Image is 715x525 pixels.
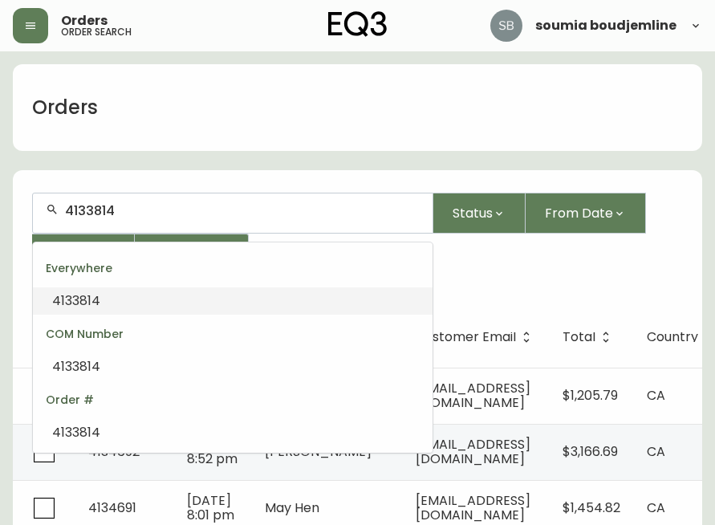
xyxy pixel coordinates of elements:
div: Tracking Number [33,446,433,485]
span: [EMAIL_ADDRESS][DOMAIN_NAME] [416,491,530,524]
span: Total [563,330,616,344]
span: [EMAIL_ADDRESS][DOMAIN_NAME] [416,379,530,412]
input: Search [65,203,420,218]
span: CA [647,386,665,405]
span: [DATE] 8:01 pm [187,491,234,524]
span: CA [647,442,665,461]
span: 4134691 [88,499,136,517]
button: Status [433,193,526,234]
span: $3,166.69 [563,442,618,461]
span: Status [453,203,493,223]
span: soumia boudjemline [535,19,676,32]
span: [EMAIL_ADDRESS][DOMAIN_NAME] [416,435,530,468]
span: $1,454.82 [563,499,620,517]
span: 4133814 [52,291,100,310]
span: 4133814 [52,423,100,442]
div: COM Number [33,315,433,353]
div: Everywhere [33,249,433,287]
div: Order # [33,381,433,419]
span: Orders [61,14,108,27]
span: From Date [545,203,613,223]
button: More Filters [135,234,249,275]
button: From Date [526,193,646,234]
span: $1,205.79 [563,386,618,405]
span: Total [563,332,595,342]
span: Country [647,332,698,342]
span: May Hen [265,499,319,517]
span: Customer Email [416,332,516,342]
h1: Orders [32,94,98,121]
span: CA [647,499,665,517]
span: Customer Email [416,330,537,344]
h5: order search [61,27,132,37]
button: To Date [32,234,135,275]
img: 83621bfd3c61cadf98040c636303d86a [490,10,522,42]
img: logo [328,11,388,37]
span: 4133814 [52,357,100,376]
